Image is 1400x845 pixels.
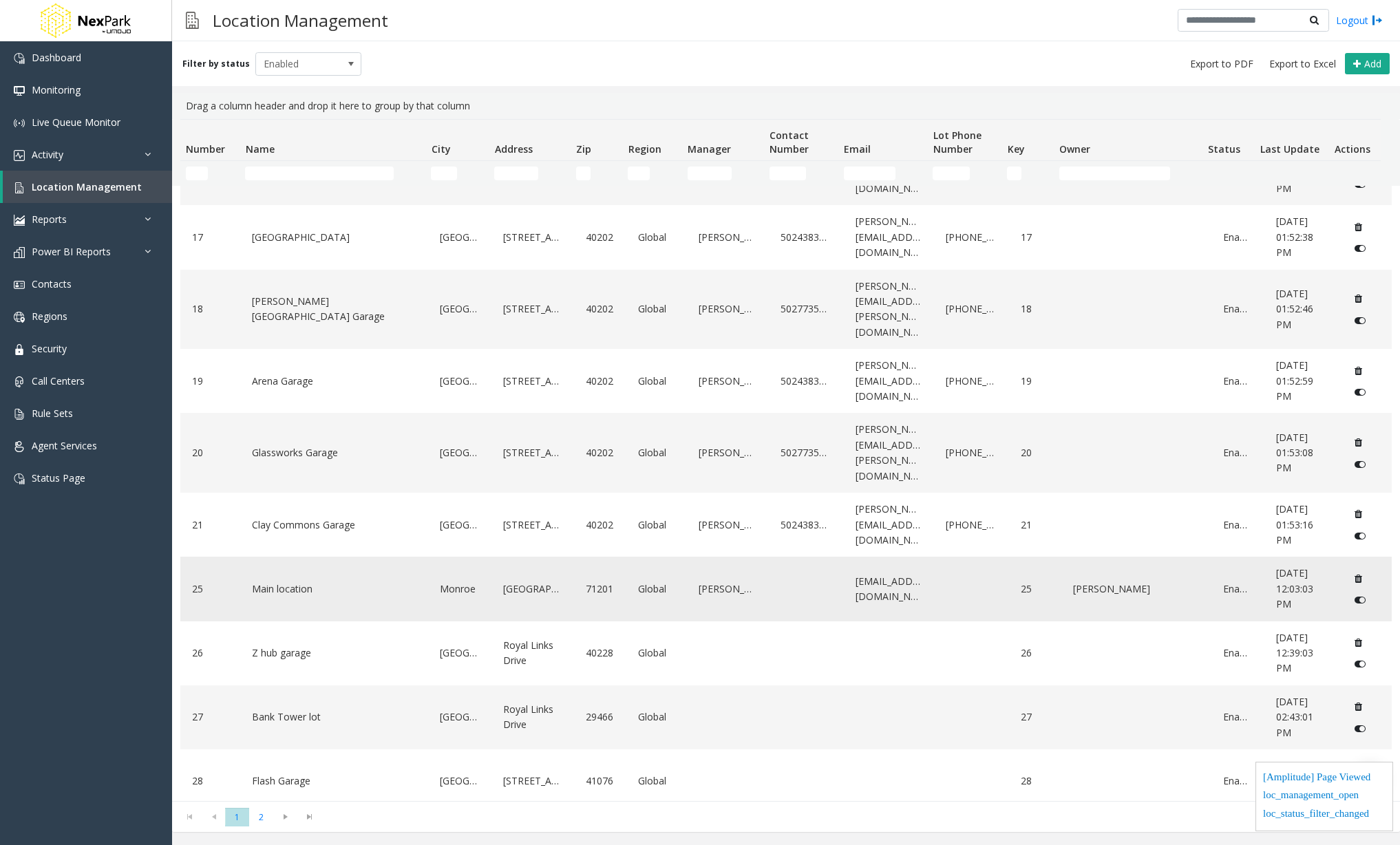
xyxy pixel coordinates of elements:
input: Region Filter [628,167,650,180]
span: Monitoring [32,83,81,96]
a: [DATE] 01:52:59 PM [1273,354,1331,407]
a: 5027735282 [777,442,836,464]
div: [Amplitude] Page Viewed [1263,769,1386,788]
button: Delete [1348,359,1370,381]
span: Go to the last page [297,807,321,826]
a: [STREET_ADDRESS] [500,514,566,536]
button: Delete [1348,696,1370,718]
a: Enabled [1220,298,1255,320]
td: Email Filter [838,161,928,186]
a: [PERSON_NAME] [695,226,761,248]
a: [DATE] 02:43:01 PM [1273,691,1331,744]
a: 20 [1017,442,1053,464]
a: Bank Tower lot [248,706,419,728]
span: Regions [32,310,67,323]
a: [GEOGRAPHIC_DATA] [436,442,484,464]
input: Zip Filter [576,167,591,180]
td: Status Filter [1202,161,1255,186]
span: [DATE] 01:52:59 PM [1276,359,1313,403]
a: 5024383545 [777,226,836,248]
a: Global [635,298,678,320]
td: Owner Filter [1054,161,1202,186]
a: [GEOGRAPHIC_DATA] [436,226,484,248]
img: 'icon' [14,150,25,161]
a: Enabled [1220,642,1255,664]
span: Export to PDF [1190,57,1253,71]
td: Name Filter [240,161,425,186]
a: [DATE] 12:03:03 PM [1273,562,1331,615]
span: Activity [32,148,63,161]
a: 28 [189,770,232,792]
span: Go to the next page [273,807,297,826]
a: 27 [189,706,232,728]
td: Manager Filter [682,161,764,186]
a: [GEOGRAPHIC_DATA] [436,298,484,320]
span: Manager [688,142,731,156]
a: [PERSON_NAME] [695,578,761,600]
button: Export to Excel [1264,54,1341,74]
span: Reports [32,213,67,226]
img: 'icon' [14,441,25,452]
a: [PHONE_NUMBER] [942,298,1001,320]
a: 40228 [582,642,618,664]
a: Global [635,642,678,664]
a: [PHONE_NUMBER] [942,514,1001,536]
span: [DATE] 01:52:46 PM [1276,287,1313,331]
span: Last Update [1260,142,1319,156]
div: Data table [172,119,1400,801]
img: 'icon' [14,344,25,355]
button: Delete [1348,760,1370,782]
span: Live Queue Monitor [32,116,120,129]
button: Disable [1348,309,1373,331]
img: 'icon' [14,312,25,323]
a: [GEOGRAPHIC_DATA] [436,706,484,728]
span: Go to the next page [276,811,295,822]
a: 40202 [582,226,618,248]
a: Enabled [1220,706,1255,728]
kendo-pager-info: 1 - 20 of 22 items [330,811,1386,823]
td: Address Filter [489,161,571,186]
div: loc_management_open [1263,787,1386,806]
a: [PHONE_NUMBER] [942,370,1001,392]
td: Lot Phone Number Filter [927,161,1001,186]
button: Disable [1348,237,1373,259]
span: [DATE] 12:03:03 PM [1276,566,1313,610]
span: Contact Number [770,129,809,156]
input: Number Filter [186,167,208,180]
a: [PERSON_NAME][EMAIL_ADDRESS][PERSON_NAME][DOMAIN_NAME] [852,418,926,487]
a: Enabled [1220,226,1255,248]
a: [PERSON_NAME][EMAIL_ADDRESS][PERSON_NAME][DOMAIN_NAME] [852,275,926,344]
a: [PERSON_NAME] [695,514,761,536]
a: [STREET_ADDRESS] [500,298,566,320]
div: Drag a column header and drop it here to group by that column [180,93,1392,119]
a: Monroe [436,578,484,600]
a: 26 [1017,642,1053,664]
div: loc_status_filter_changed [1263,806,1386,824]
td: Contact Number Filter [764,161,838,186]
a: [PERSON_NAME][EMAIL_ADDRESS][DOMAIN_NAME] [852,211,926,264]
h3: Location Management [206,3,395,37]
td: Actions Filter [1328,161,1381,186]
span: [DATE] 02:43:01 PM [1276,695,1313,739]
a: [STREET_ADDRESS] [500,370,566,392]
button: Delete [1348,503,1370,525]
a: [GEOGRAPHIC_DATA] [436,642,484,664]
th: Status [1202,120,1255,161]
input: Lot Phone Number Filter [933,167,970,180]
a: [DATE] 01:52:38 PM [1273,211,1331,264]
a: 17 [1017,226,1053,248]
span: Zip [576,142,591,156]
span: [DATE] 12:39:03 PM [1276,631,1313,675]
a: [PERSON_NAME][GEOGRAPHIC_DATA] Garage [248,290,419,328]
td: City Filter [425,161,489,186]
a: 21 [1017,514,1053,536]
a: Global [635,770,678,792]
span: Go to the last page [300,811,319,822]
a: 29466 [582,706,618,728]
input: Owner Filter [1059,167,1171,180]
button: Disable [1348,453,1373,475]
img: 'icon' [14,118,25,129]
span: Rule Sets [32,407,73,420]
input: Contact Number Filter [770,167,807,180]
span: Key [1008,142,1025,156]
